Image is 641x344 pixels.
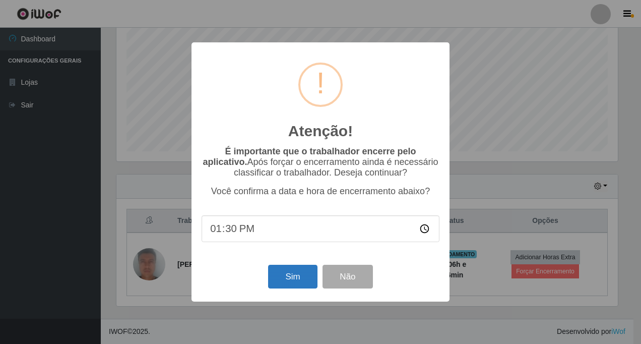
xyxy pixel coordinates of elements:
b: É importante que o trabalhador encerre pelo aplicativo. [203,146,416,167]
p: Após forçar o encerramento ainda é necessário classificar o trabalhador. Deseja continuar? [202,146,439,178]
button: Não [323,265,372,289]
button: Sim [268,265,317,289]
h2: Atenção! [288,122,353,140]
p: Você confirma a data e hora de encerramento abaixo? [202,186,439,197]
